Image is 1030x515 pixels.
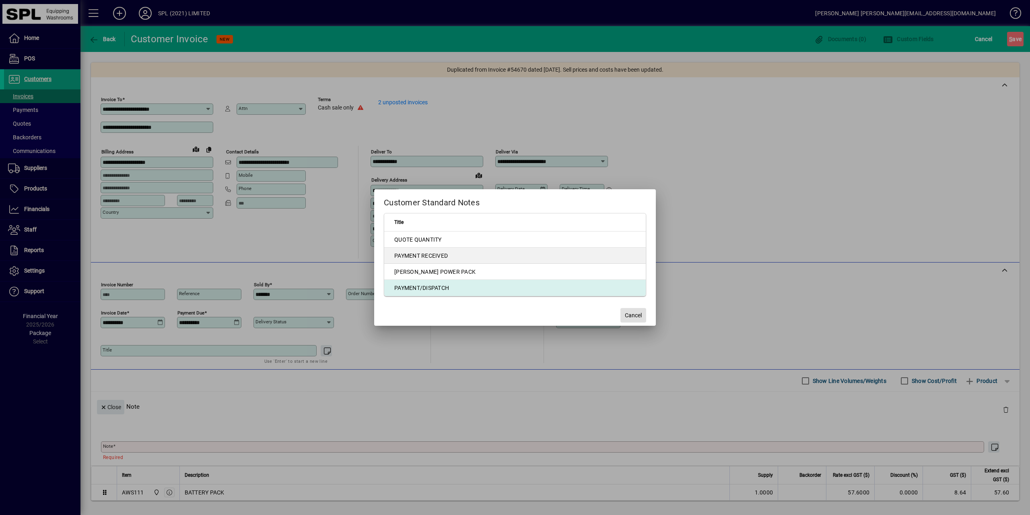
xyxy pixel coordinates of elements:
span: Cancel [625,311,642,320]
td: QUOTE QUANTITY [384,232,646,248]
span: Title [394,218,404,227]
h2: Customer Standard Notes [374,189,656,213]
button: Cancel [620,308,646,323]
td: PAYMENT/DISPATCH [384,280,646,296]
td: PAYMENT RECEIVED [384,248,646,264]
td: [PERSON_NAME] POWER PACK [384,264,646,280]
